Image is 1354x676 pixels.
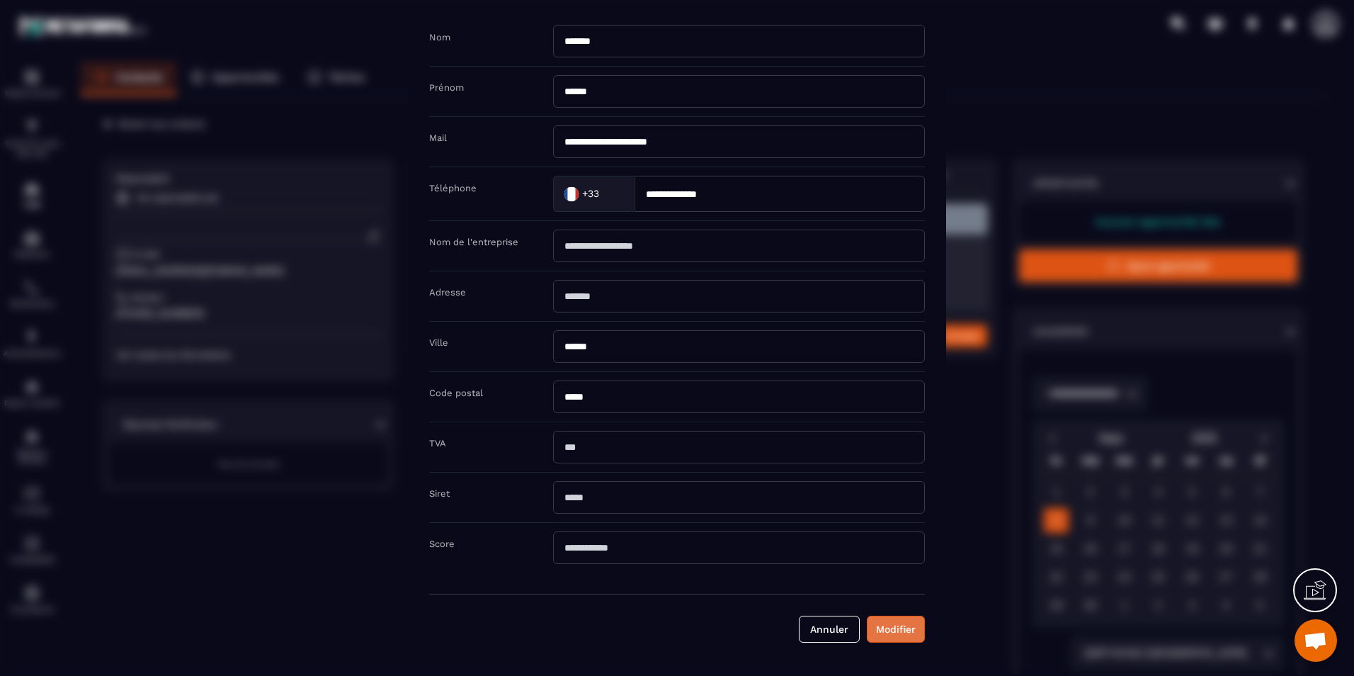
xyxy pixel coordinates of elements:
span: +33 [582,186,599,201]
div: Ouvrir le chat [1295,619,1337,662]
button: Modifier [867,616,925,643]
label: Ville [429,337,448,348]
label: Mail [429,133,447,143]
button: Annuler [799,616,860,643]
label: Nom [429,32,450,43]
input: Search for option [602,183,620,204]
img: Country Flag [557,179,586,208]
div: Search for option [553,176,635,212]
label: Score [429,539,455,549]
label: Téléphone [429,183,477,193]
label: Code postal [429,388,483,398]
label: Prénom [429,82,464,93]
label: TVA [429,438,446,449]
label: Nom de l'entreprise [429,237,518,247]
label: Siret [429,488,450,499]
label: Adresse [429,287,466,298]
